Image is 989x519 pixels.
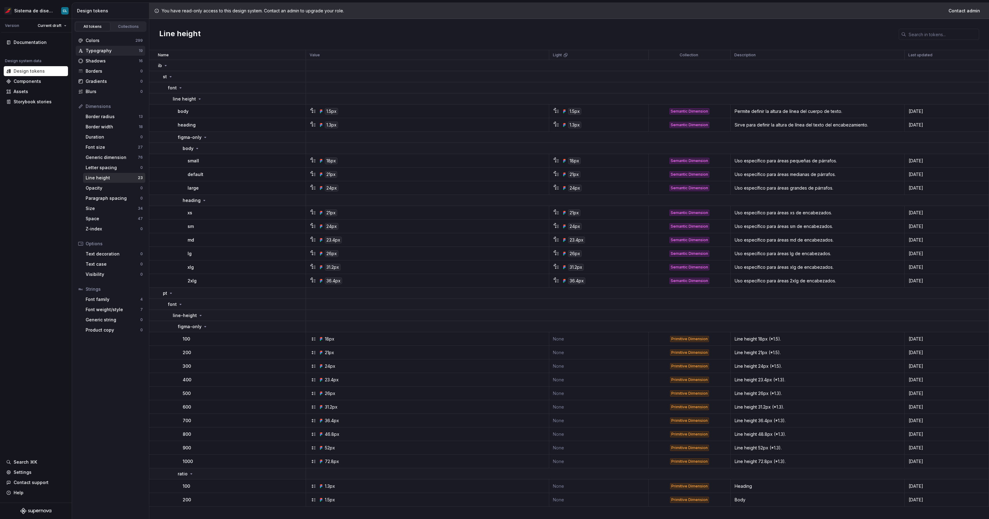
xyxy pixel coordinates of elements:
[188,210,192,216] p: xs
[86,124,139,130] div: Border width
[83,112,145,122] a: Border radius13
[731,264,904,270] div: Uso específico para áreas xlg de encabezados.
[139,58,143,63] div: 16
[4,467,68,477] a: Settings
[325,250,338,257] div: 26px
[549,359,649,373] td: None
[140,135,143,139] div: 0
[183,145,193,152] p: body
[905,278,988,284] div: [DATE]
[905,185,988,191] div: [DATE]
[905,223,988,229] div: [DATE]
[86,68,140,74] div: Borders
[670,497,709,503] div: Primitive Dimension
[325,431,339,437] div: 46.8px
[76,46,145,56] a: Typography19
[905,445,988,451] div: [DATE]
[905,158,988,164] div: [DATE]
[325,377,339,383] div: 23.4px
[183,390,191,397] p: 500
[905,483,988,489] div: [DATE]
[77,8,146,14] div: Design tokens
[76,66,145,76] a: Borders0
[83,142,145,152] a: Font size27
[183,483,190,489] p: 100
[669,237,709,243] div: Semantic Dimension
[83,183,145,193] a: Opacity0
[168,85,177,91] p: font
[20,508,51,514] a: Supernova Logo
[14,469,32,475] div: Settings
[183,350,191,356] p: 200
[670,483,709,489] div: Primitive Dimension
[76,36,145,45] a: Colors299
[86,58,139,64] div: Shadows
[138,175,143,180] div: 23
[949,8,980,14] span: Contact admin
[670,445,709,451] div: Primitive Dimension
[162,8,344,14] p: You have read-only access to this design system. Contact an admin to upgrade your role.
[906,29,979,40] input: Search in tokens...
[140,317,143,322] div: 0
[670,418,709,424] div: Primitive Dimension
[86,216,138,222] div: Space
[140,69,143,74] div: 0
[83,163,145,173] a: Letter spacing0
[670,458,709,465] div: Primitive Dimension
[325,209,337,216] div: 21px
[731,431,904,437] div: Line height 48.8px (*1.3).
[670,363,709,369] div: Primitive Dimension
[4,76,68,86] a: Components
[14,490,23,496] div: Help
[138,145,143,150] div: 27
[178,471,188,477] p: ratio
[731,108,904,114] div: Permite definir la altura de línea del cuerpo de texto.
[140,165,143,170] div: 0
[549,493,649,507] td: None
[549,441,649,455] td: None
[731,497,904,503] div: Body
[944,5,984,16] a: Contact admin
[325,157,337,164] div: 18px
[86,78,140,84] div: Gradients
[549,427,649,441] td: None
[731,363,904,369] div: Line height 24px (*1.5).
[140,297,143,302] div: 4
[83,122,145,132] a: Border width18
[325,237,342,243] div: 23.4px
[86,327,140,333] div: Product copy
[83,305,145,315] a: Font weight/style7
[549,455,649,468] td: None
[86,241,143,247] div: Options
[77,24,108,29] div: All tokens
[83,204,145,213] a: Size34
[76,56,145,66] a: Shadows16
[83,294,145,304] a: Font family4
[86,37,135,44] div: Colors
[83,214,145,224] a: Space47
[86,195,140,201] div: Paragraph spacing
[83,249,145,259] a: Text decoration0
[86,307,140,313] div: Font weight/style
[325,336,334,342] div: 18px
[86,88,140,95] div: Blurs
[188,158,199,164] p: small
[183,197,201,204] p: heading
[325,445,335,451] div: 52px
[76,87,145,97] a: Blurs0
[188,278,197,284] p: 2xlg
[86,296,140,302] div: Font family
[325,404,337,410] div: 31.2px
[14,459,37,465] div: Search ⌘K
[905,210,988,216] div: [DATE]
[669,223,709,229] div: Semantic Dimension
[568,223,582,230] div: 24px
[905,171,988,178] div: [DATE]
[568,250,582,257] div: 26px
[140,196,143,201] div: 0
[669,122,709,128] div: Semantic Dimension
[325,264,341,271] div: 31.2px
[670,431,709,437] div: Primitive Dimension
[139,114,143,119] div: 13
[325,350,334,356] div: 21px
